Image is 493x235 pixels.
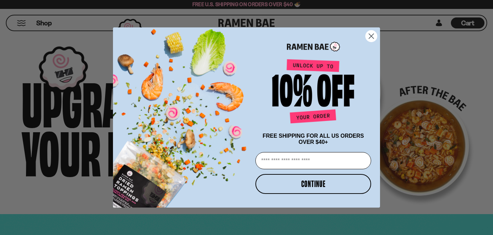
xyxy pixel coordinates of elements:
button: CONTINUE [255,174,371,194]
img: ce7035ce-2e49-461c-ae4b-8ade7372f32c.png [113,21,253,208]
img: Ramen Bae Logo [287,41,340,52]
span: FREE SHIPPING FOR ALL US ORDERS OVER $40+ [263,133,364,145]
img: Unlock up to 10% off [270,59,356,126]
button: Close dialog [365,30,377,42]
